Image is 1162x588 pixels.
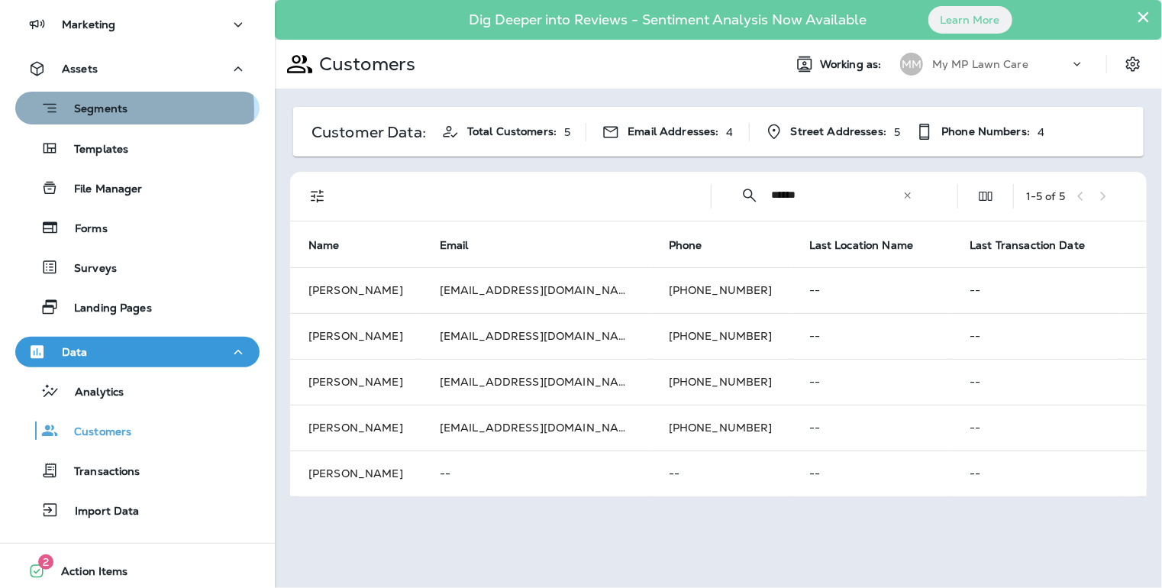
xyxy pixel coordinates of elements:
[440,239,469,252] span: Email
[15,212,260,244] button: Forms
[564,126,570,138] p: 5
[809,238,934,252] span: Last Location Name
[669,238,722,252] span: Phone
[15,9,260,40] button: Marketing
[440,238,489,252] span: Email
[941,125,1030,138] span: Phone Numbers:
[820,58,885,71] span: Working as:
[59,102,127,118] p: Segments
[15,132,260,164] button: Templates
[15,172,260,204] button: File Manager
[970,330,1141,342] p: --
[1026,190,1065,202] div: 1 - 5 of 5
[59,262,117,276] p: Surveys
[15,556,260,586] button: 2Action Items
[1136,5,1151,29] button: Close
[15,337,260,367] button: Data
[290,359,421,405] td: [PERSON_NAME]
[313,53,415,76] p: Customers
[290,267,421,313] td: [PERSON_NAME]
[38,554,53,570] span: 2
[809,422,934,434] p: --
[302,181,333,212] button: Filters
[62,18,115,31] p: Marketing
[669,467,773,480] p: --
[894,126,900,138] p: 5
[59,143,128,157] p: Templates
[60,386,124,400] p: Analytics
[970,467,1141,480] p: --
[791,125,886,138] span: Street Addresses:
[421,405,650,451] td: [EMAIL_ADDRESS][DOMAIN_NAME]
[60,505,140,519] p: Import Data
[15,291,260,323] button: Landing Pages
[1119,50,1147,78] button: Settings
[727,126,734,138] p: 4
[308,239,340,252] span: Name
[900,53,923,76] div: MM
[421,359,650,405] td: [EMAIL_ADDRESS][DOMAIN_NAME]
[15,415,260,447] button: Customers
[15,494,260,526] button: Import Data
[970,181,1001,212] button: Edit Fields
[970,376,1141,388] p: --
[809,330,934,342] p: --
[628,125,718,138] span: Email Addresses:
[311,126,426,138] p: Customer Data:
[928,6,1012,34] button: Learn More
[15,92,260,124] button: Segments
[46,565,128,583] span: Action Items
[15,53,260,84] button: Assets
[467,125,557,138] span: Total Customers:
[970,238,1105,252] span: Last Transaction Date
[15,454,260,486] button: Transactions
[809,284,934,296] p: --
[59,465,140,480] p: Transactions
[421,313,650,359] td: [EMAIL_ADDRESS][DOMAIN_NAME]
[650,359,791,405] td: [PHONE_NUMBER]
[15,375,260,407] button: Analytics
[440,467,632,480] p: --
[932,58,1028,70] p: My MP Lawn Care
[62,346,88,358] p: Data
[290,313,421,359] td: [PERSON_NAME]
[60,222,108,237] p: Forms
[308,238,360,252] span: Name
[809,376,934,388] p: --
[62,63,98,75] p: Assets
[59,425,131,440] p: Customers
[650,267,791,313] td: [PHONE_NUMBER]
[59,183,143,197] p: File Manager
[809,467,934,480] p: --
[809,239,914,252] span: Last Location Name
[650,405,791,451] td: [PHONE_NUMBER]
[290,405,421,451] td: [PERSON_NAME]
[1038,126,1044,138] p: 4
[15,251,260,283] button: Surveys
[59,302,152,316] p: Landing Pages
[650,313,791,359] td: [PHONE_NUMBER]
[425,18,912,22] p: Dig Deeper into Reviews - Sentiment Analysis Now Available
[290,451,421,496] td: [PERSON_NAME]
[970,422,1141,434] p: --
[669,239,702,252] span: Phone
[421,267,650,313] td: [EMAIL_ADDRESS][DOMAIN_NAME]
[970,239,1085,252] span: Last Transaction Date
[970,284,1141,296] p: --
[734,180,765,211] button: Collapse Search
